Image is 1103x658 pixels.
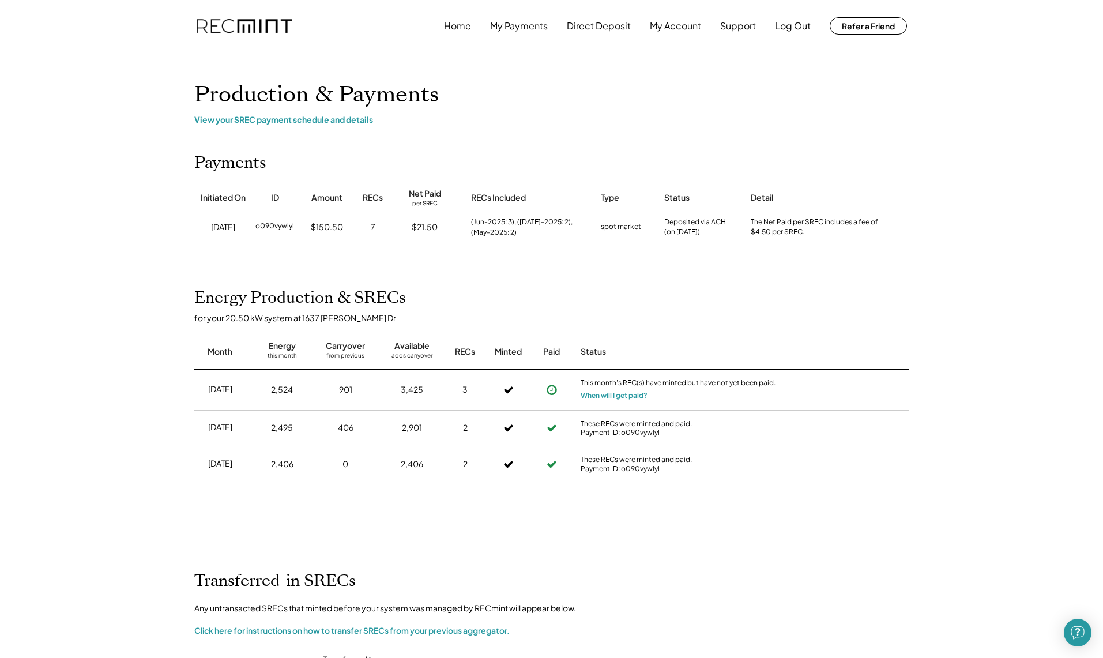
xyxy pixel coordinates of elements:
h1: Production & Payments [194,81,909,108]
div: ID [271,192,279,204]
div: RECs [363,192,383,204]
div: [DATE] [208,383,232,395]
div: Detail [751,192,773,204]
div: Paid [543,346,560,358]
div: 7 [371,221,375,233]
h2: Energy Production & SRECs [194,288,406,308]
button: Refer a Friend [830,17,907,35]
div: spot market [601,221,641,233]
div: Status [664,192,690,204]
div: $150.50 [311,221,343,233]
div: Minted [495,346,522,358]
div: Month [208,346,232,358]
div: 2,524 [271,384,293,396]
button: Support [720,14,756,37]
button: Home [444,14,471,37]
button: When will I get paid? [581,390,648,401]
div: 2,406 [271,458,293,470]
div: These RECs were minted and paid. Payment ID: o090vywlyl [581,455,777,473]
img: recmint-logotype%403x.png [197,19,292,33]
div: (Jun-2025: 3), ([DATE]-2025: 2), (May-2025: 2) [471,217,589,238]
div: RECs [455,346,475,358]
div: Amount [311,192,342,204]
div: Status [581,346,777,358]
div: This month's REC(s) have minted but have not yet been paid. [581,378,777,390]
div: 2 [463,422,468,434]
div: Available [394,340,430,352]
div: 2,406 [401,458,423,470]
button: Payment approved, but not yet initiated. [543,381,560,398]
div: adds carryover [391,352,432,363]
div: RECs Included [471,192,526,204]
div: from previous [326,352,364,363]
div: [DATE] [208,422,232,433]
div: for your 20.50 kW system at 1637 [PERSON_NAME] Dr [194,313,921,323]
div: Energy [269,340,296,352]
div: 406 [338,422,353,434]
div: 2 [463,458,468,470]
div: $21.50 [412,221,438,233]
div: Type [601,192,619,204]
div: 3,425 [401,384,423,396]
div: 0 [342,458,348,470]
div: [DATE] [208,458,232,469]
div: These RECs were minted and paid. Payment ID: o090vywlyl [581,419,777,437]
div: View your SREC payment schedule and details [194,114,909,125]
button: Direct Deposit [567,14,631,37]
button: Log Out [775,14,811,37]
div: 3 [462,384,468,396]
div: 901 [339,384,352,396]
h2: Payments [194,153,266,173]
div: this month [268,352,297,363]
div: Open Intercom Messenger [1064,619,1091,646]
div: The Net Paid per SREC includes a fee of $4.50 per SREC. [751,217,883,237]
button: My Account [650,14,701,37]
div: 2,495 [271,422,293,434]
div: Deposited via ACH (on [DATE]) [664,217,726,237]
div: Any untransacted SRECs that minted before your system was managed by RECmint will appear below. [194,603,576,614]
div: 2,901 [402,422,422,434]
div: o090vywlyl [255,221,294,233]
div: Initiated On [201,192,246,204]
div: Carryover [326,340,365,352]
div: per SREC [412,200,438,208]
div: Net Paid [409,188,441,200]
h2: Transferred-in SRECs [194,571,356,591]
button: My Payments [490,14,548,37]
div: Click here for instructions on how to transfer SRECs from your previous aggregator. [194,625,510,637]
div: [DATE] [211,221,235,233]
